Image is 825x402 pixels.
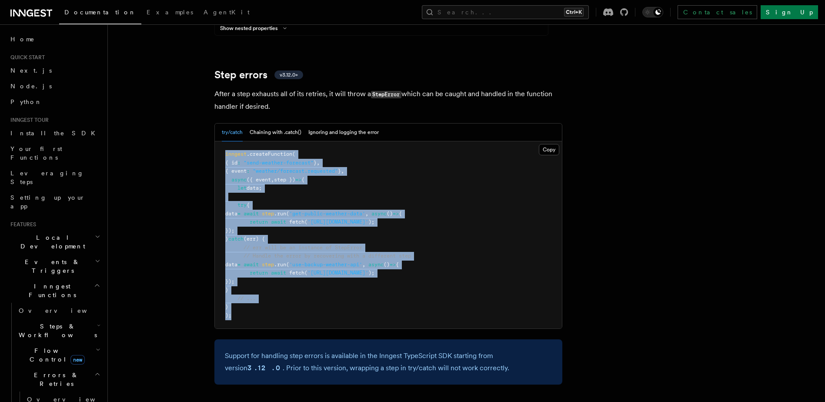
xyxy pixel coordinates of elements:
[384,261,390,268] span: ()
[247,202,250,208] span: {
[289,219,304,225] span: fetch
[7,190,102,214] a: Setting up your app
[237,160,240,166] span: :
[678,5,757,19] a: Contact sales
[7,94,102,110] a: Python
[7,117,49,124] span: Inngest tour
[7,230,102,254] button: Local Development
[228,236,244,242] span: catch
[244,236,265,242] span: (err) {
[247,185,262,191] span: data;
[15,303,102,318] a: Overview
[7,221,36,228] span: Features
[7,78,102,94] a: Node.js
[15,371,94,388] span: Errors & Retries
[244,160,314,166] span: "send-weather-forecast"
[225,151,247,157] span: inngest
[244,261,259,268] span: await
[371,211,387,217] span: async
[262,211,274,217] span: step
[10,145,62,161] span: Your first Functions
[289,261,362,268] span: 'use-backup-weather-api'
[15,318,102,343] button: Steps & Workflows
[244,245,362,251] span: // err will be an instance of StepError
[220,25,290,32] button: Show nested properties
[317,160,320,166] span: ,
[225,228,234,234] span: });
[274,261,286,268] span: .run
[15,346,96,364] span: Flow Control
[761,5,818,19] a: Sign Up
[539,144,559,155] button: Copy
[204,9,250,16] span: AgentKit
[225,168,247,174] span: { event
[7,233,95,251] span: Local Development
[244,211,259,217] span: await
[15,343,102,367] button: Flow Controlnew
[274,177,295,183] span: step })
[253,168,338,174] span: "weather/forecast.requested"
[214,88,562,113] p: After a step exhausts all of its retries, it will throw a which can be caught and handled in the ...
[368,219,374,225] span: );
[247,177,271,183] span: ({ event
[371,91,401,98] code: StepError
[286,211,289,217] span: (
[10,83,52,90] span: Node.js
[368,261,384,268] span: async
[59,3,141,24] a: Documentation
[7,141,102,165] a: Your first Functions
[387,211,393,217] span: ()
[262,261,274,268] span: step
[15,367,102,392] button: Errors & Retries
[247,364,283,372] strong: 3.12.0
[292,151,295,157] span: (
[237,295,256,301] span: // ...
[225,350,552,374] p: Support for handling step errors is available in the Inngest TypeScript SDK starting from version...
[307,219,368,225] span: '[URL][DOMAIN_NAME]'
[225,160,237,166] span: { id
[222,124,243,141] button: try/catch
[564,8,584,17] kbd: Ctrl+K
[141,3,198,23] a: Examples
[7,282,94,299] span: Inngest Functions
[399,211,402,217] span: {
[289,270,304,276] span: fetch
[237,185,247,191] span: let
[225,236,228,242] span: }
[301,177,304,183] span: {
[70,355,85,365] span: new
[225,261,237,268] span: data
[7,125,102,141] a: Install the SDK
[250,219,268,225] span: return
[308,124,379,141] button: Ignoring and logging the error
[147,9,193,16] span: Examples
[225,287,228,293] span: }
[7,254,102,278] button: Events & Triggers
[10,35,35,44] span: Home
[271,270,286,276] span: await
[10,130,100,137] span: Install the SDK
[7,278,102,303] button: Inngest Functions
[314,160,317,166] span: }
[15,322,97,339] span: Steps & Workflows
[214,69,303,81] a: Step errorsv3.12.0+
[304,270,307,276] span: (
[231,177,247,183] span: async
[237,211,240,217] span: =
[250,270,268,276] span: return
[225,211,237,217] span: data
[341,168,344,174] span: ,
[225,312,231,318] span: );
[7,165,102,190] a: Leveraging Steps
[10,170,84,185] span: Leveraging Steps
[225,304,228,310] span: }
[7,63,102,78] a: Next.js
[307,270,368,276] span: '[URL][DOMAIN_NAME]'
[271,219,286,225] span: await
[390,261,396,268] span: =>
[7,31,102,47] a: Home
[244,253,411,259] span: // Handle the error by recovering with a different step
[10,194,85,210] span: Setting up your app
[250,124,301,141] button: Chaining with .catch()
[304,219,307,225] span: (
